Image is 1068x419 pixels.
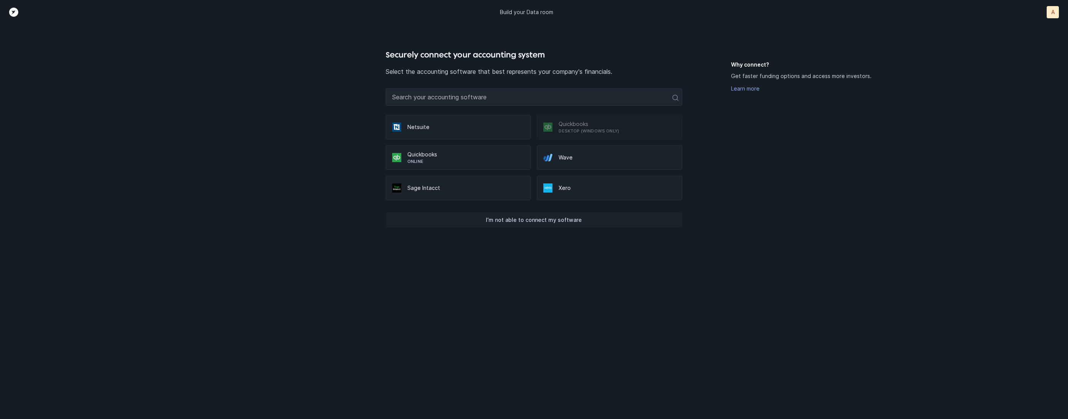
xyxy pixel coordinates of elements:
[559,128,676,134] p: Desktop (Windows only)
[537,145,682,170] div: Wave
[537,115,682,139] div: QuickbooksDesktop (Windows only)
[386,67,682,76] p: Select the accounting software that best represents your company's financials.
[407,151,525,158] p: Quickbooks
[486,215,582,225] p: I’m not able to connect my software
[386,145,531,170] div: QuickbooksOnline
[407,158,525,164] p: Online
[386,49,682,61] h4: Securely connect your accounting system
[731,72,872,81] p: Get faster funding options and access more investors.
[1051,8,1055,16] p: A
[1047,6,1059,18] button: A
[386,212,682,228] button: I’m not able to connect my software
[559,120,676,128] p: Quickbooks
[500,8,553,16] p: Build your Data room
[559,154,676,161] p: Wave
[731,85,760,92] a: Learn more
[559,184,676,192] p: Xero
[386,115,531,139] div: Netsuite
[537,176,682,200] div: Xero
[386,176,531,200] div: Sage Intacct
[386,88,682,106] input: Search your accounting software
[407,184,525,192] p: Sage Intacct
[407,123,525,131] p: Netsuite
[731,61,979,69] h5: Why connect?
